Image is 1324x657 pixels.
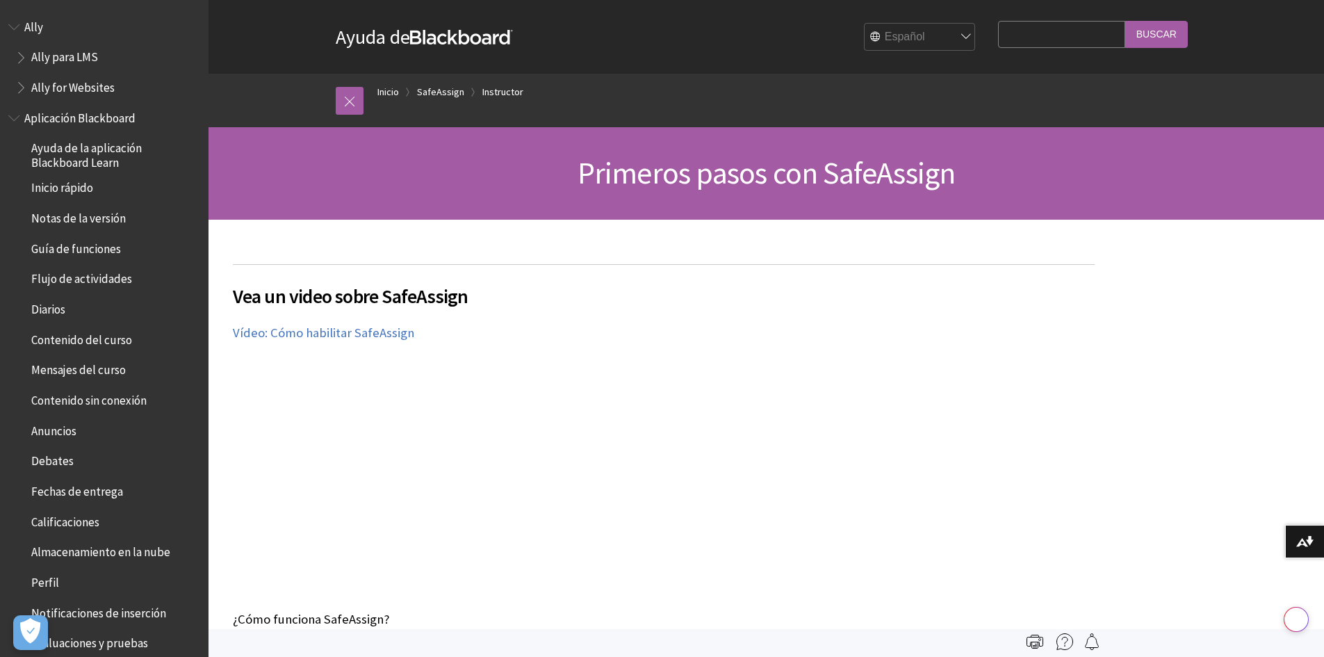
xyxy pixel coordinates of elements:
span: Ayuda de la aplicación Blackboard Learn [31,137,199,170]
span: Inicio rápido [31,177,93,195]
a: SafeAssign [417,83,464,101]
span: Perfil [31,571,59,590]
span: Contenido del curso [31,328,132,347]
button: Abrir preferencias [13,615,48,650]
a: Ayuda deBlackboard [336,24,513,49]
a: Vídeo: Cómo habilitar SafeAssign [233,325,414,341]
p: ¿Cómo funciona SafeAssign? [233,610,1095,628]
span: Evaluaciones y pruebas [31,632,148,651]
span: Diarios [31,298,65,316]
span: Notas de la versión [31,206,126,225]
input: Buscar [1125,21,1188,48]
span: Aplicación Blackboard [24,106,136,125]
strong: Blackboard [410,30,513,44]
span: Almacenamiento en la nube [31,541,170,560]
span: Mensajes del curso [31,359,126,378]
span: Notificaciones de inserción [31,601,166,620]
span: Ally [24,15,43,34]
img: More help [1056,633,1073,650]
a: Instructor [482,83,523,101]
select: Site Language Selector [865,24,976,51]
h2: Vea un video sobre SafeAssign [233,264,1095,311]
img: Print [1027,633,1043,650]
span: Ally para LMS [31,46,98,65]
span: Debates [31,450,74,469]
span: Ally for Websites [31,76,115,95]
span: Fechas de entrega [31,480,123,498]
span: Flujo de actividades [31,268,132,286]
span: Calificaciones [31,510,99,529]
span: Contenido sin conexión [31,389,147,407]
img: Follow this page [1084,633,1100,650]
span: Primeros pasos con SafeAssign [578,154,956,192]
a: Inicio [377,83,399,101]
nav: Book outline for Anthology Ally Help [8,15,200,99]
span: Anuncios [31,419,76,438]
span: Guía de funciones [31,237,121,256]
